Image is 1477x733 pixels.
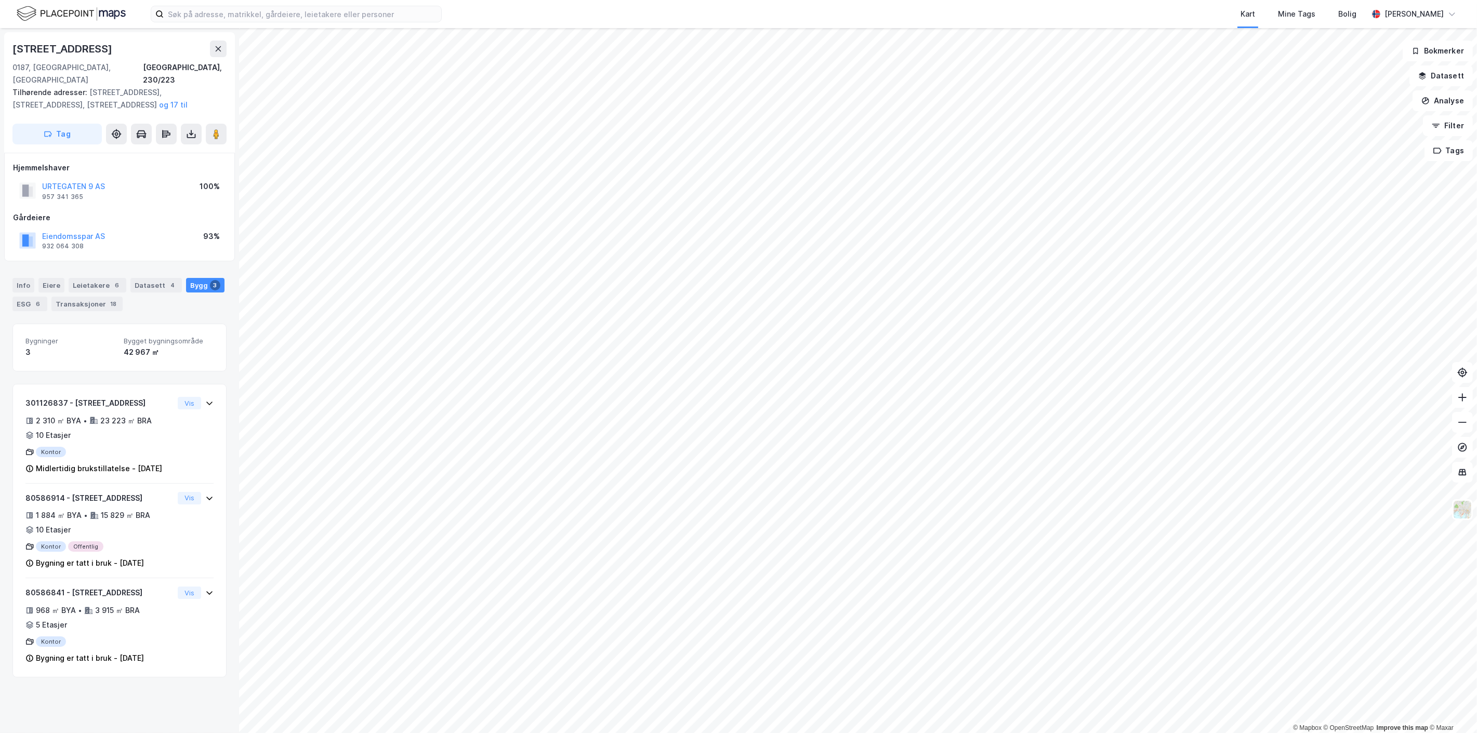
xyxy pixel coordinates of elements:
[178,492,201,504] button: Vis
[13,162,226,174] div: Hjemmelshaver
[1377,724,1428,731] a: Improve this map
[36,604,76,617] div: 968 ㎡ BYA
[12,86,218,111] div: [STREET_ADDRESS], [STREET_ADDRESS], [STREET_ADDRESS]
[36,652,144,664] div: Bygning er tatt i bruk - [DATE]
[95,604,140,617] div: 3 915 ㎡ BRA
[1338,8,1356,20] div: Bolig
[143,61,227,86] div: [GEOGRAPHIC_DATA], 230/223
[12,41,114,57] div: [STREET_ADDRESS]
[36,509,82,522] div: 1 884 ㎡ BYA
[83,417,87,425] div: •
[51,297,123,311] div: Transaksjoner
[1278,8,1315,20] div: Mine Tags
[1409,65,1473,86] button: Datasett
[12,278,34,292] div: Info
[1241,8,1255,20] div: Kart
[1425,140,1473,161] button: Tags
[36,462,162,475] div: Midlertidig brukstillatelse - [DATE]
[1423,115,1473,136] button: Filter
[112,280,122,290] div: 6
[101,509,150,522] div: 15 829 ㎡ BRA
[1453,500,1472,519] img: Z
[203,230,220,243] div: 93%
[36,557,144,569] div: Bygning er tatt i bruk - [DATE]
[42,242,84,250] div: 932 064 308
[42,193,83,201] div: 957 341 365
[12,61,143,86] div: 0187, [GEOGRAPHIC_DATA], [GEOGRAPHIC_DATA]
[12,88,89,97] span: Tilhørende adresser:
[164,6,441,22] input: Søk på adresse, matrikkel, gårdeiere, leietakere eller personer
[12,124,102,144] button: Tag
[36,415,81,427] div: 2 310 ㎡ BYA
[78,606,82,615] div: •
[36,429,71,442] div: 10 Etasjer
[25,492,174,504] div: 80586914 - [STREET_ADDRESS]
[25,397,174,409] div: 301126837 - [STREET_ADDRESS]
[17,5,126,23] img: logo.f888ab2527a4732fd821a326f86c7f29.svg
[1413,90,1473,111] button: Analyse
[1425,683,1477,733] iframe: Chat Widget
[13,211,226,224] div: Gårdeiere
[108,299,118,309] div: 18
[178,397,201,409] button: Vis
[1384,8,1444,20] div: [PERSON_NAME]
[124,337,214,345] span: Bygget bygningsområde
[100,415,152,427] div: 23 223 ㎡ BRA
[167,280,178,290] div: 4
[1293,724,1322,731] a: Mapbox
[36,619,67,631] div: 5 Etasjer
[36,524,71,536] div: 10 Etasjer
[186,278,225,292] div: Bygg
[1403,41,1473,61] button: Bokmerker
[200,180,220,193] div: 100%
[69,278,126,292] div: Leietakere
[1324,724,1374,731] a: OpenStreetMap
[130,278,182,292] div: Datasett
[25,337,115,345] span: Bygninger
[210,280,220,290] div: 3
[84,511,88,519] div: •
[12,297,47,311] div: ESG
[33,299,43,309] div: 6
[124,346,214,358] div: 42 967 ㎡
[38,278,64,292] div: Eiere
[25,346,115,358] div: 3
[178,587,201,599] button: Vis
[25,587,174,599] div: 80586841 - [STREET_ADDRESS]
